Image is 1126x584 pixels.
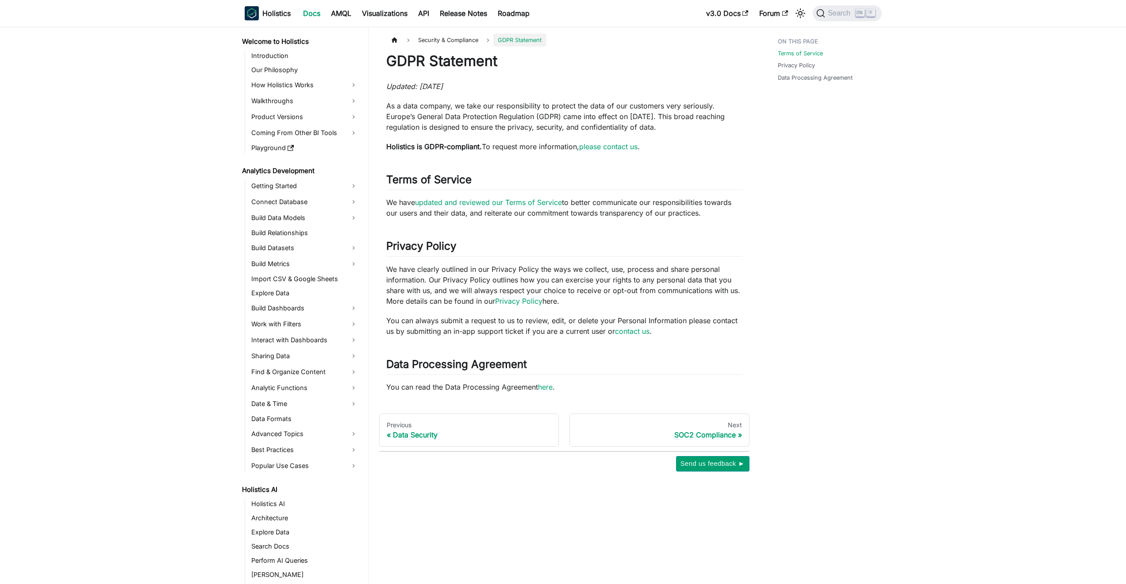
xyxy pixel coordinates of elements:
button: Send us feedback ► [676,456,749,471]
a: updated and reviewed our Terms of Service [415,198,562,207]
a: Walkthroughs [249,94,361,108]
p: You can always submit a request to us to review, edit, or delete your Personal Information please... [386,315,742,336]
a: Import CSV & Google Sheets [249,273,361,285]
span: Search [825,9,856,17]
a: Privacy Policy [778,61,815,70]
a: Build Dashboards [249,301,361,315]
em: Updated: [DATE] [386,82,443,91]
a: Terms of Service [778,49,823,58]
a: Getting Started [249,179,361,193]
a: AMQL [326,6,357,20]
h1: GDPR Statement [386,52,742,70]
a: Sharing Data [249,349,361,363]
a: Playground [249,142,361,154]
a: Introduction [249,50,361,62]
a: [PERSON_NAME] [249,569,361,581]
a: Explore Data [249,287,361,299]
a: Explore Data [249,526,361,538]
a: Popular Use Cases [249,459,361,473]
kbd: K [866,9,875,17]
a: Build Relationships [249,227,361,239]
a: Holistics AI [239,483,361,496]
div: Previous [387,421,552,429]
p: You can read the Data Processing Agreement . [386,382,742,392]
a: Build Datasets [249,241,361,255]
nav: Docs sidebar [236,27,369,584]
a: API [413,6,434,20]
a: Home page [386,34,403,46]
a: Forum [754,6,793,20]
a: Roadmap [492,6,535,20]
a: Welcome to Holistics [239,35,361,48]
p: As a data company, we take our responsibility to protect the data of our customers very seriously... [386,101,742,132]
a: Analytic Functions [249,381,361,395]
a: Find & Organize Content [249,365,361,379]
a: Data Formats [249,413,361,425]
h2: Privacy Policy [386,240,742,256]
div: SOC2 Compliance [577,430,742,439]
div: Next [577,421,742,429]
a: Our Philosophy [249,64,361,76]
button: Switch between dark and light mode (currently light mode) [793,6,807,20]
a: Interact with Dashboards [249,333,361,347]
a: Work with Filters [249,317,361,331]
p: We have to better communicate our responsibilities towards our users and their data, and reiterat... [386,197,742,218]
a: v3.0 Docs [701,6,754,20]
a: Connect Database [249,195,361,209]
a: Docs [298,6,326,20]
a: PreviousData Security [379,414,559,447]
b: Holistics [262,8,291,19]
nav: Docs pages [379,414,749,447]
div: Data Security [387,430,552,439]
a: HolisticsHolistics [245,6,291,20]
a: Holistics AI [249,498,361,510]
a: How Holistics Works [249,78,361,92]
a: Advanced Topics [249,427,361,441]
img: Holistics [245,6,259,20]
a: please contact us [579,142,638,151]
a: Search Docs [249,540,361,553]
a: Release Notes [434,6,492,20]
strong: Holistics is GDPR-compliant. [386,142,482,151]
span: GDPR Statement [493,34,546,46]
a: Best Practices [249,443,361,457]
a: Product Versions [249,110,361,124]
h2: Data Processing Agreement [386,358,742,375]
a: here [538,383,553,391]
span: Security & Compliance [414,34,483,46]
a: Date & Time [249,397,361,411]
a: Build Data Models [249,211,361,225]
nav: Breadcrumbs [386,34,742,46]
a: Architecture [249,512,361,524]
a: Build Metrics [249,257,361,271]
button: Search (Ctrl+K) [813,5,881,21]
a: Analytics Development [239,165,361,177]
a: NextSOC2 Compliance [569,414,749,447]
a: contact us [615,327,649,336]
a: Perform AI Queries [249,554,361,567]
a: Data Processing Agreement [778,73,853,82]
p: To request more information, . [386,141,742,152]
span: Send us feedback ► [680,458,745,469]
a: Coming From Other BI Tools [249,126,361,140]
p: We have clearly outlined in our Privacy Policy the ways we collect, use, process and share person... [386,264,742,306]
a: Visualizations [357,6,413,20]
h2: Terms of Service [386,173,742,190]
a: Privacy Policy [495,297,542,306]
